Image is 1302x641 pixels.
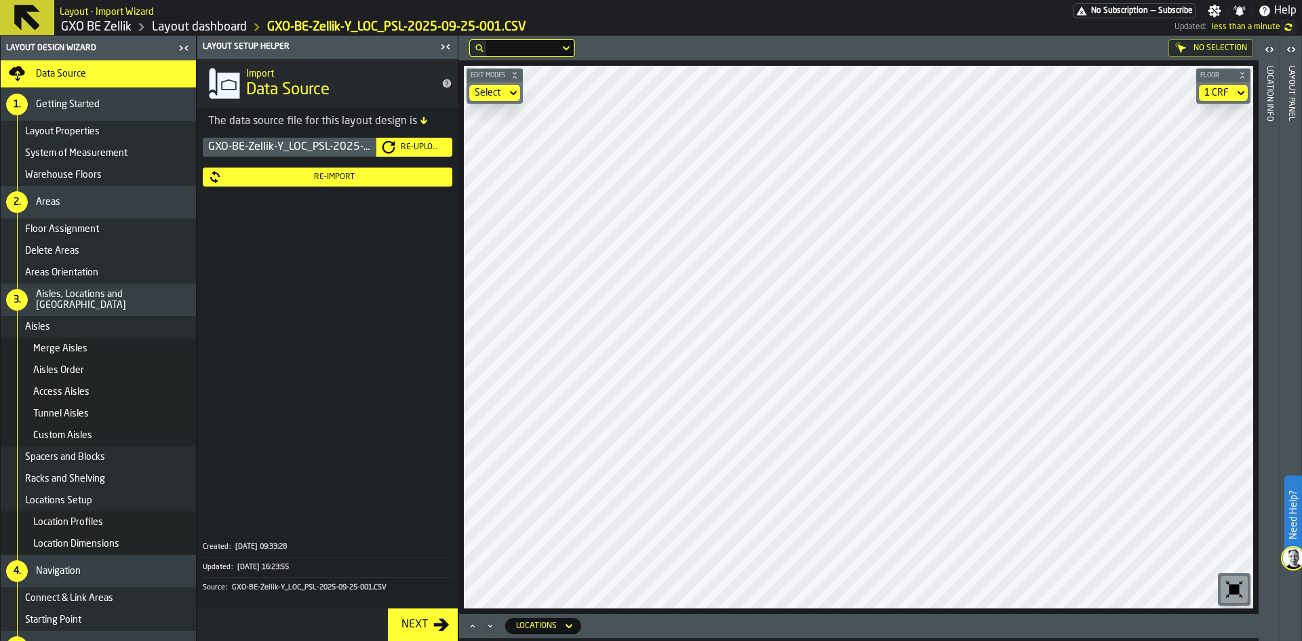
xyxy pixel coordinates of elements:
div: Menu Subscription [1073,3,1196,18]
label: button-toggle-Help [1252,3,1302,19]
span: Custom Aisles [33,430,92,441]
div: 1. [6,94,28,115]
div: DropdownMenuValue-none [469,85,520,101]
div: KeyValueItem-Source [203,577,452,598]
header: Layout panel [1280,36,1301,641]
header: Layout Setup Helper [197,36,458,59]
label: button-toggle-Open [1260,39,1279,63]
span: Areas Orientation [25,267,98,278]
li: menu Starting Point [1,609,196,631]
span: Layout Properties [25,126,100,137]
span: Aisles Order [33,365,84,376]
li: menu Access Aisles [1,381,196,403]
div: DropdownMenuValue-none [475,88,501,98]
div: 2. [6,191,28,213]
span: Data Source [246,79,330,101]
li: menu Layout Properties [1,121,196,142]
span: : [231,563,233,572]
svg: Reset zoom and position [1223,579,1245,600]
button: button-Next [388,608,458,641]
div: Next [396,617,433,633]
li: menu Areas [1,186,196,218]
div: Updated [203,563,236,572]
span: Tunnel Aisles [33,408,89,419]
li: menu Merge Aisles [1,338,196,360]
button: button-Re-Upload [376,138,452,157]
div: Layout panel [1286,63,1296,638]
li: menu Aisles [1,316,196,338]
li: menu System of Measurement [1,142,196,164]
span: Starting Point [25,615,81,625]
a: link-to-/wh/i/5fa160b1-7992-442a-9057-4226e3d2ae6d [61,20,132,35]
button: button-Re-Import [203,168,452,187]
button: button- [467,69,523,82]
span: Data Source [36,69,86,79]
div: KeyValueItem-Updated [203,557,452,577]
div: DropdownMenuValue-locations [505,618,581,634]
span: — [1151,6,1156,16]
label: button-toggle-Close me [174,40,193,56]
div: No Selection [1168,39,1253,57]
label: button-toggle-undefined [1280,19,1297,35]
a: link-to-/wh/i/5fa160b1-7992-442a-9057-4226e3d2ae6d/import/layout/c2289acf-db0f-40b7-8b31-d8edf789... [267,20,526,35]
label: button-toggle-Notifications [1227,4,1252,18]
div: The data source file for this layout design is [208,113,447,130]
span: 09/10/2025, 14:29:09 [1212,22,1280,32]
span: Floor [1198,72,1236,79]
span: Location Profiles [33,517,103,528]
span: Merge Aisles [33,343,87,354]
span: GXO-BE-Zellik-Y_LOC_PSL-2025-09-25-001.CSV [232,583,387,592]
li: menu Racks and Shelving [1,468,196,490]
div: DropdownMenuValue-default-floor [1204,88,1229,98]
nav: Breadcrumb [60,19,617,35]
span: System of Measurement [25,148,127,159]
span: Aisles, Locations and [GEOGRAPHIC_DATA] [36,289,191,311]
li: menu Locations Setup [1,490,196,511]
span: Floor Assignment [25,224,99,235]
div: hide filter [475,44,484,52]
div: Source [203,583,231,592]
span: Spacers and Blocks [25,452,105,463]
span: Connect & Link Areas [25,593,113,604]
span: Locations Setup [25,495,92,506]
span: Getting Started [36,99,100,110]
label: button-toggle-Settings [1202,4,1227,18]
a: link-to-/wh/i/5fa160b1-7992-442a-9057-4226e3d2ae6d/pricing/ [1073,3,1196,18]
h2: Sub Title [246,66,431,79]
span: Edit Modes [468,72,508,79]
h2: Sub Title [60,4,154,18]
label: Need Help? [1286,477,1301,553]
div: 3. [6,289,28,311]
li: menu Aisles, Locations and Bays [1,284,196,316]
div: Re-Upload [395,142,447,152]
span: Help [1274,3,1297,19]
span: : [229,543,231,551]
button: Source:GXO-BE-Zellik-Y_LOC_PSL-2025-09-25-001.CSV [203,578,452,598]
li: menu Tunnel Aisles [1,403,196,425]
div: Layout Setup Helper [200,42,436,52]
button: Created:[DATE] 09:33:28 [203,537,452,557]
span: No Subscription [1091,6,1148,16]
li: menu Custom Aisles [1,425,196,446]
li: menu Warehouse Floors [1,164,196,186]
span: Areas [36,197,60,208]
header: Layout Design Wizard [1,36,196,60]
label: button-toggle-Close me [436,39,455,55]
div: DropdownMenuValue-default-floor [1199,85,1248,101]
span: [DATE] 09:33:28 [235,543,287,551]
li: menu Areas Orientation [1,262,196,284]
label: button-toggle-Open [1282,39,1301,63]
div: 4. [6,560,28,582]
li: menu Aisles Order [1,360,196,381]
li: menu Navigation [1,555,196,587]
li: menu Connect & Link Areas [1,587,196,609]
div: DropdownMenuValue-locations [516,621,557,631]
button: Updated:[DATE] 16:23:55 [203,558,452,577]
button: Minimize [482,619,498,633]
span: Delete Areas [25,246,79,256]
button: button- [1196,69,1250,82]
div: Created [203,543,234,551]
li: menu Getting Started [1,88,196,121]
li: menu Floor Assignment [1,218,196,240]
li: menu Location Profiles [1,511,196,533]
